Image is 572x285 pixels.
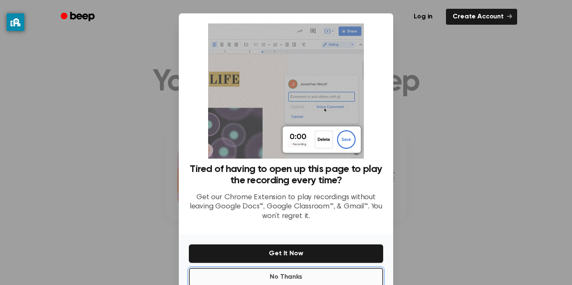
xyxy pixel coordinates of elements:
[55,9,102,25] a: Beep
[189,244,383,263] button: Get It Now
[446,9,517,25] a: Create Account
[7,13,24,31] button: privacy banner
[189,164,383,186] h3: Tired of having to open up this page to play the recording every time?
[405,7,441,26] a: Log in
[189,193,383,221] p: Get our Chrome Extension to play recordings without leaving Google Docs™, Google Classroom™, & Gm...
[208,23,363,159] img: Beep extension in action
